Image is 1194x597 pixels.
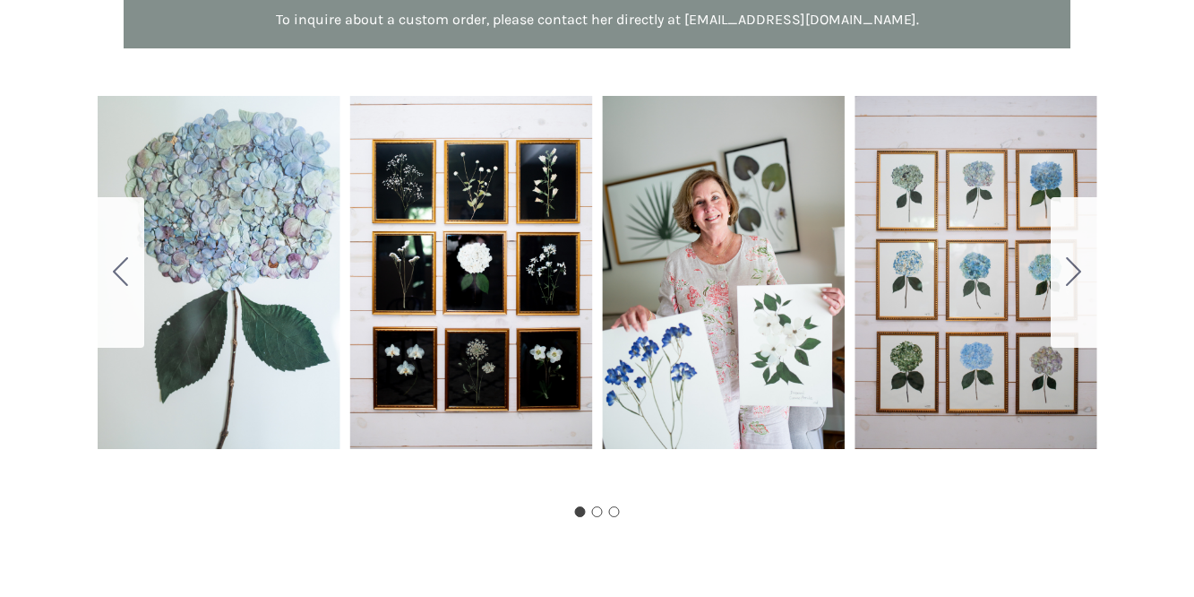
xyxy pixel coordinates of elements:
button: Go to slide 2 [1051,197,1097,348]
button: Go to slide 1 [575,506,586,517]
p: To inquire about a custom order, please contact her directly at [EMAIL_ADDRESS][DOMAIN_NAME]. [159,9,1035,30]
button: Go to slide 3 [609,506,620,517]
button: Go to slide 3 [98,197,144,348]
button: Go to slide 2 [592,506,603,517]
